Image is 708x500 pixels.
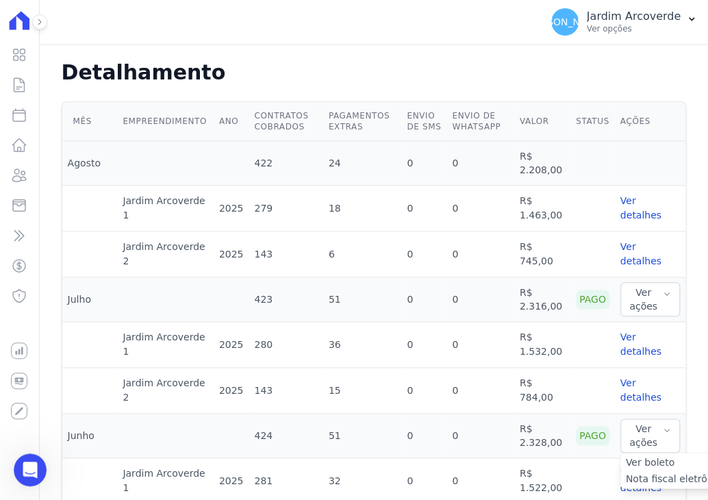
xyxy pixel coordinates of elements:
[66,17,89,31] p: Ativo
[446,232,514,277] td: 0
[323,186,402,232] td: 18
[620,194,680,223] a: Ver detalhes
[34,48,140,59] b: Gestão simplificada
[249,277,323,322] td: 423
[22,269,214,350] div: Essa atualização é e assegurar que a organização aproveite ao máximo os benefícios da nova Conta ...
[446,141,514,186] td: 0
[62,60,686,85] h2: Detalhamento
[62,141,118,186] td: Agosto
[22,135,214,175] div: ✨ Tudo isso em um só lugar, para facilitar a sua gestão e reduzir processos .
[9,5,35,32] button: go back
[446,414,514,458] td: 0
[22,182,214,262] div: 👉Para que possamos explicar todos os detalhes e alinhar os próximos passos, reserve o seu horário...
[514,232,570,277] td: R$ 745,00
[34,101,184,112] b: Recursos digitais modernos
[323,277,402,322] td: 51
[514,414,570,458] td: R$ 2.328,00
[214,186,249,232] td: 2025
[570,102,615,141] th: Status
[22,356,214,370] div: Estamos te esperando! 🚀
[249,186,323,232] td: 279
[214,232,249,277] td: 2025
[323,141,402,186] td: 24
[620,240,680,268] a: Ver detalhes
[401,141,446,186] td: 0
[117,102,213,141] th: Empreendimento
[70,162,130,173] b: demorados
[323,232,402,277] td: 6
[514,277,570,322] td: R$ 2.316,00
[249,322,323,368] td: 280
[39,8,61,29] img: Profile image for Adriane
[12,366,262,390] textarea: Envie uma mensagem...
[514,368,570,414] td: R$ 784,00
[401,277,446,322] td: 0
[401,102,446,141] th: Envio de SMS
[214,322,249,368] td: 2025
[214,368,249,414] td: 2025
[117,186,213,232] td: Jardim Arcoverde 1
[62,102,118,141] th: Mês
[514,186,570,232] td: R$ 1.463,00
[22,270,197,321] b: necessária para que suas operações continuem acontecendo da melhor forma possível
[43,395,54,406] button: Selecionador de GIF
[587,23,681,34] p: Ver opções
[117,368,213,414] td: Jardim Arcoverde 2
[401,186,446,232] td: 0
[514,322,570,368] td: R$ 1.532,00
[323,322,402,368] td: 36
[249,232,323,277] td: 143
[323,368,402,414] td: 15
[524,17,604,27] span: [PERSON_NAME]
[214,102,249,141] th: Ano
[249,368,323,414] td: 143
[576,290,609,309] div: Pago
[214,5,240,32] button: Início
[514,102,570,141] th: Valor
[615,102,685,141] th: Ações
[620,418,680,453] button: Ver ações
[446,186,514,232] td: 0
[401,368,446,414] td: 0
[514,141,570,186] td: R$ 2.208,00
[34,75,147,86] b: Segurança reforçada
[401,414,446,458] td: 0
[576,426,609,445] div: Pago
[65,395,76,406] button: Upload do anexo
[587,10,681,23] p: Jardim Arcoverde
[14,453,47,486] iframe: Intercom live chat
[21,395,32,406] button: Selecionador de Emoji
[117,232,213,277] td: Jardim Arcoverde 2
[249,414,323,458] td: 424
[540,3,708,41] button: [PERSON_NAME] Jardim Arcoverde Ver opções
[249,141,323,186] td: 422
[446,368,514,414] td: 0
[323,102,402,141] th: Pagamentos extras
[249,102,323,141] th: Contratos cobrados
[117,322,213,368] td: Jardim Arcoverde 1
[626,457,674,468] a: Ver boleto
[323,414,402,458] td: 51
[446,102,514,141] th: Envio de Whatsapp
[446,277,514,322] td: 0
[446,322,514,368] td: 0
[235,390,257,412] button: Enviar uma mensagem
[240,5,265,30] div: Fechar
[22,223,202,247] b: participação do tomador de decisão
[401,322,446,368] td: 0
[22,7,214,127] div: ✅ em todas as transações ✅ com controle de usuários e permissões ✅ para cada operação ✅ que otimi...
[62,277,118,322] td: Julho
[401,232,446,277] td: 0
[620,376,680,405] a: Ver detalhes
[620,330,680,359] a: Ver detalhes
[66,7,108,17] h1: Adriane
[620,282,680,316] button: Ver ações
[62,414,118,458] td: Junho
